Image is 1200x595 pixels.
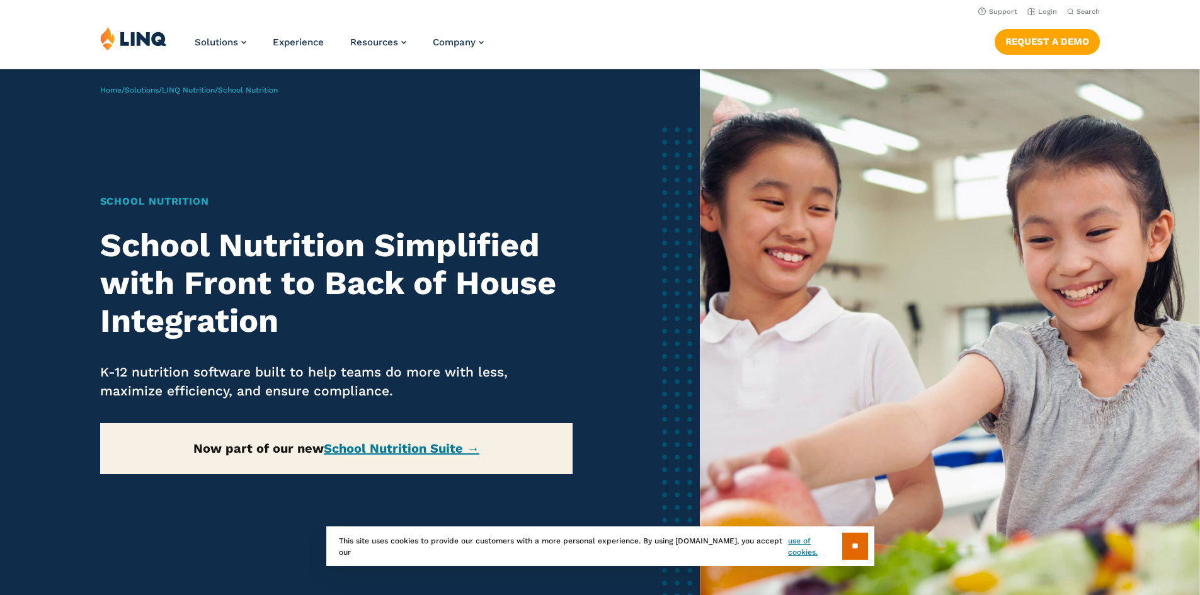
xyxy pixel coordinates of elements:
a: LINQ Nutrition [162,86,215,94]
h2: School Nutrition Simplified with Front to Back of House Integration [100,227,573,339]
h1: School Nutrition [100,194,573,209]
a: Solutions [195,37,246,48]
a: Home [100,86,122,94]
a: use of cookies. [788,535,842,558]
a: Company [433,37,484,48]
a: Request a Demo [995,29,1100,54]
a: School Nutrition Suite → [324,441,479,456]
strong: Now part of our new [193,441,479,456]
p: K-12 nutrition software built to help teams do more with less, maximize efficiency, and ensure co... [100,363,573,400]
a: Login [1027,8,1057,16]
a: Support [978,8,1017,16]
span: / / / [100,86,278,94]
span: Company [433,37,476,48]
a: Resources [350,37,406,48]
nav: Primary Navigation [195,26,484,68]
button: Open Search Bar [1067,7,1100,16]
a: Solutions [125,86,159,94]
nav: Button Navigation [995,26,1100,54]
span: School Nutrition [218,86,278,94]
img: LINQ | K‑12 Software [100,26,167,50]
span: Resources [350,37,398,48]
span: Solutions [195,37,238,48]
div: This site uses cookies to provide our customers with a more personal experience. By using [DOMAIN... [326,526,874,566]
a: Experience [273,37,324,48]
span: Search [1077,8,1100,16]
